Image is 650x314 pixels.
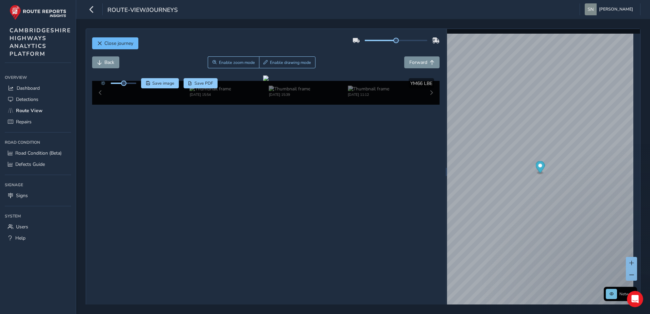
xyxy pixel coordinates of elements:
img: diamond-layout [585,3,597,15]
div: [DATE] 15:54 [190,92,231,97]
img: rr logo [10,5,66,20]
a: Users [5,221,71,232]
span: CAMBRIDGESHIRE HIGHWAYS ANALYTICS PLATFORM [10,27,71,58]
a: Detections [5,94,71,105]
div: Signage [5,180,71,190]
span: Enable drawing mode [270,60,311,65]
span: Save PDF [194,81,213,86]
button: Save [141,78,179,88]
span: route-view/journeys [107,6,178,15]
span: Detections [16,96,38,103]
button: Forward [404,56,440,68]
span: Enable zoom mode [219,60,255,65]
span: [PERSON_NAME] [599,3,633,15]
span: Defects Guide [15,161,45,168]
a: Repairs [5,116,71,127]
span: Route View [16,107,42,114]
span: Dashboard [17,85,40,91]
button: [PERSON_NAME] [585,3,635,15]
button: Back [92,56,119,68]
a: Road Condition (Beta) [5,147,71,159]
iframe: Intercom live chat [627,291,643,307]
span: Signs [16,192,28,199]
span: Network [619,291,635,297]
button: Close journey [92,37,138,49]
span: Back [104,59,114,66]
div: System [5,211,71,221]
a: Help [5,232,71,244]
span: Help [15,235,25,241]
div: [DATE] 11:12 [348,92,389,97]
span: YM66 LBE [410,80,432,87]
a: Dashboard [5,83,71,94]
span: Save image [152,81,174,86]
span: Users [16,224,28,230]
img: Thumbnail frame [190,86,231,92]
div: [DATE] 15:39 [269,92,310,97]
a: Route View [5,105,71,116]
div: Map marker [535,161,545,175]
span: Close journey [104,40,133,47]
button: PDF [184,78,218,88]
img: Thumbnail frame [348,86,389,92]
span: Road Condition (Beta) [15,150,62,156]
span: Forward [409,59,427,66]
div: Road Condition [5,137,71,147]
button: Zoom [208,56,259,68]
div: Overview [5,72,71,83]
a: Defects Guide [5,159,71,170]
span: Repairs [16,119,32,125]
img: Thumbnail frame [269,86,310,92]
a: Signs [5,190,71,201]
button: Draw [259,56,316,68]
